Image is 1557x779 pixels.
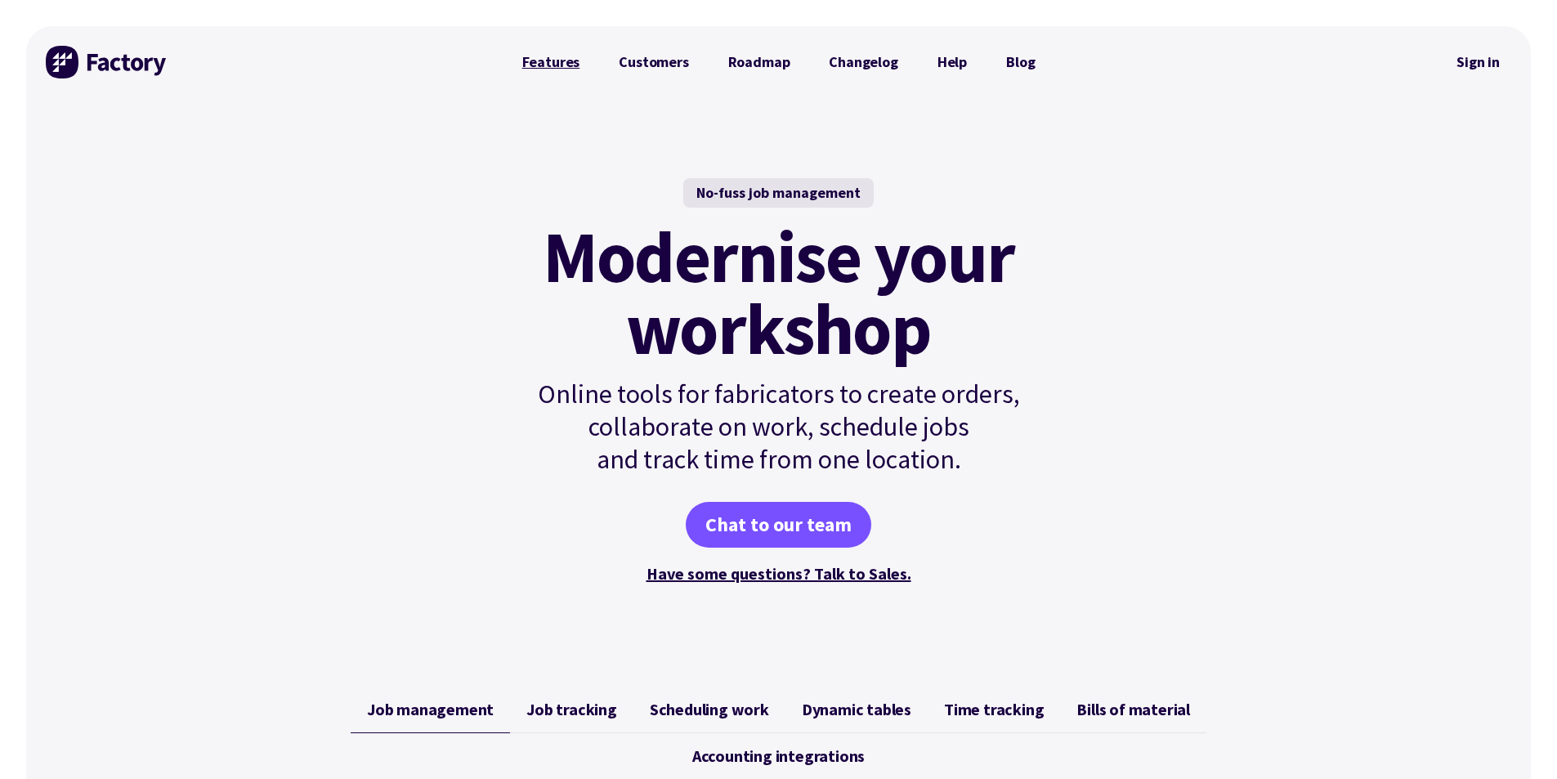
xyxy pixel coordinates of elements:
[809,46,917,78] a: Changelog
[503,46,1055,78] nav: Primary Navigation
[1445,43,1511,81] nav: Secondary Navigation
[692,746,865,766] span: Accounting integrations
[709,46,810,78] a: Roadmap
[526,700,617,719] span: Job tracking
[650,700,769,719] span: Scheduling work
[46,46,168,78] img: Factory
[918,46,987,78] a: Help
[647,563,911,584] a: Have some questions? Talk to Sales.
[599,46,708,78] a: Customers
[503,378,1055,476] p: Online tools for fabricators to create orders, collaborate on work, schedule jobs and track time ...
[367,700,494,719] span: Job management
[987,46,1054,78] a: Blog
[1285,602,1557,779] iframe: Chat Widget
[683,178,874,208] div: No-fuss job management
[686,502,871,548] a: Chat to our team
[543,221,1014,365] mark: Modernise your workshop
[1076,700,1190,719] span: Bills of material
[944,700,1044,719] span: Time tracking
[1445,43,1511,81] a: Sign in
[802,700,911,719] span: Dynamic tables
[503,46,600,78] a: Features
